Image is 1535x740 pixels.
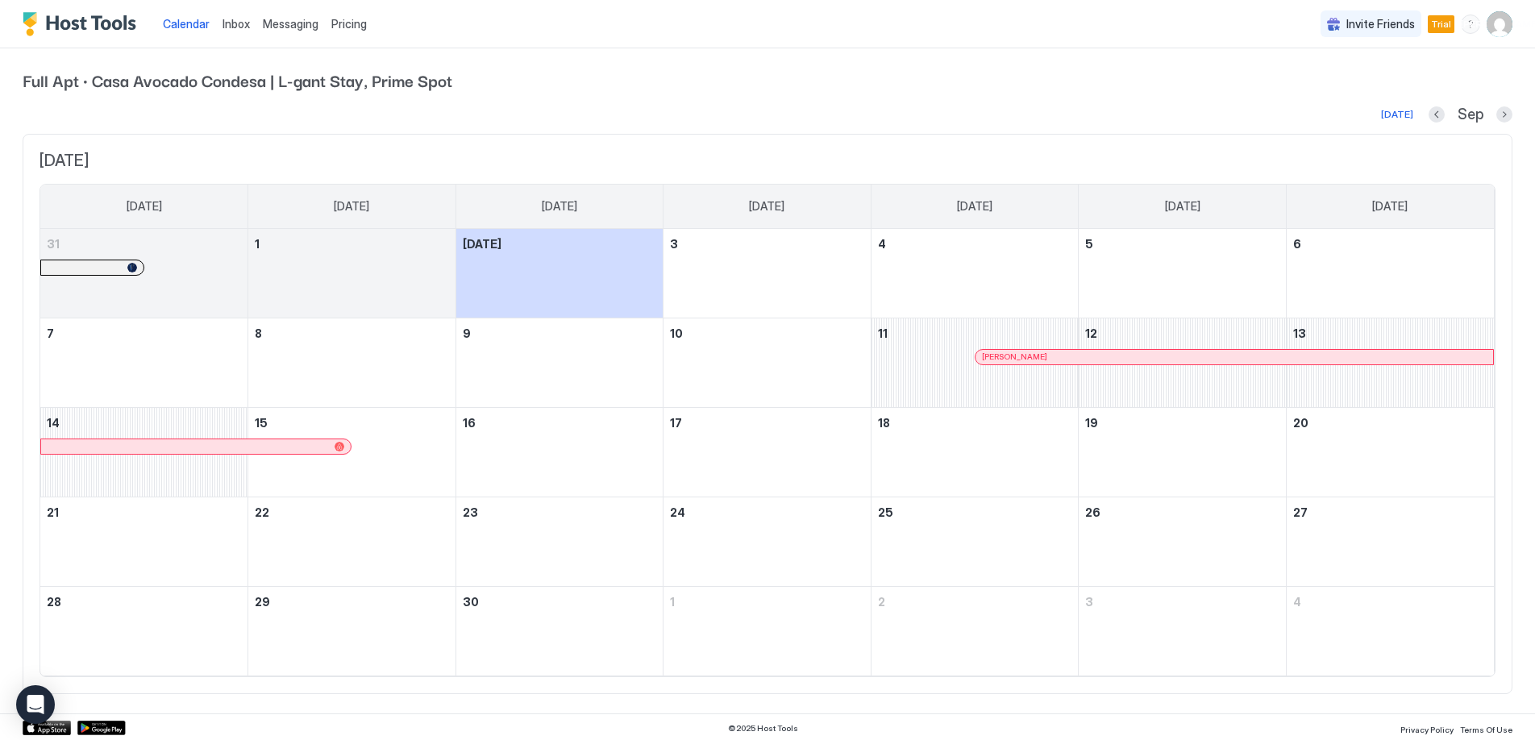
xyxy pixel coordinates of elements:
[1461,15,1480,34] div: menu
[871,587,1079,617] a: October 2, 2025
[263,15,318,32] a: Messaging
[40,318,248,407] td: September 7, 2025
[749,199,784,214] span: [DATE]
[728,723,798,734] span: © 2025 Host Tools
[40,229,248,259] a: August 31, 2025
[255,416,268,430] span: 15
[1079,407,1287,497] td: September 19, 2025
[871,497,1079,527] a: September 25, 2025
[664,586,871,676] td: October 1, 2025
[23,68,1512,92] span: Full Apt · Casa Avocado Condesa | L-gant Stay, Prime Spot
[255,505,269,519] span: 22
[1293,326,1306,340] span: 13
[456,229,664,318] td: September 2, 2025
[871,318,1079,348] a: September 11, 2025
[1079,229,1287,318] td: September 5, 2025
[1165,199,1200,214] span: [DATE]
[1079,229,1286,259] a: September 5, 2025
[1079,586,1287,676] td: October 3, 2025
[23,12,144,36] a: Host Tools Logo
[456,586,664,676] td: September 30, 2025
[941,185,1009,228] a: Thursday
[331,17,367,31] span: Pricing
[463,595,479,609] span: 30
[456,408,664,438] a: September 16, 2025
[248,318,456,407] td: September 8, 2025
[1372,199,1408,214] span: [DATE]
[1149,185,1217,228] a: Friday
[248,407,456,497] td: September 15, 2025
[878,416,890,430] span: 18
[248,229,456,318] td: September 1, 2025
[334,199,369,214] span: [DATE]
[871,586,1079,676] td: October 2, 2025
[871,408,1079,438] a: September 18, 2025
[1431,17,1451,31] span: Trial
[1287,408,1494,438] a: September 20, 2025
[40,318,248,348] a: September 7, 2025
[1460,725,1512,734] span: Terms Of Use
[664,497,871,527] a: September 24, 2025
[664,408,871,438] a: September 17, 2025
[40,407,248,497] td: September 14, 2025
[664,318,871,407] td: September 10, 2025
[77,721,126,735] a: Google Play Store
[733,185,801,228] a: Wednesday
[47,595,61,609] span: 28
[248,318,456,348] a: September 8, 2025
[40,229,248,318] td: August 31, 2025
[456,587,664,617] a: September 30, 2025
[1381,107,1413,122] div: [DATE]
[1079,408,1286,438] a: September 19, 2025
[871,318,1079,407] td: September 11, 2025
[670,237,678,251] span: 3
[163,17,210,31] span: Calendar
[1400,720,1454,737] a: Privacy Policy
[1429,106,1445,123] button: Previous month
[982,351,1487,362] div: [PERSON_NAME]
[248,587,456,617] a: September 29, 2025
[664,318,871,348] a: September 10, 2025
[542,199,577,214] span: [DATE]
[1286,586,1494,676] td: October 4, 2025
[456,497,664,527] a: September 23, 2025
[871,229,1079,318] td: September 4, 2025
[40,151,1495,171] span: [DATE]
[1085,326,1097,340] span: 12
[670,416,682,430] span: 17
[463,505,478,519] span: 23
[47,416,60,430] span: 14
[664,229,871,259] a: September 3, 2025
[670,505,685,519] span: 24
[1496,106,1512,123] button: Next month
[23,721,71,735] div: App Store
[40,408,248,438] a: September 14, 2025
[1079,318,1287,407] td: September 12, 2025
[110,185,178,228] a: Sunday
[1458,106,1483,124] span: Sep
[1346,17,1415,31] span: Invite Friends
[878,595,885,609] span: 2
[1085,237,1093,251] span: 5
[664,497,871,586] td: September 24, 2025
[263,17,318,31] span: Messaging
[1356,185,1424,228] a: Saturday
[982,351,1047,362] span: [PERSON_NAME]
[40,587,248,617] a: September 28, 2025
[871,229,1079,259] a: September 4, 2025
[878,505,893,519] span: 25
[1287,497,1494,527] a: September 27, 2025
[456,318,664,407] td: September 9, 2025
[670,326,683,340] span: 10
[1379,105,1416,124] button: [DATE]
[1286,497,1494,586] td: September 27, 2025
[223,17,250,31] span: Inbox
[1286,318,1494,407] td: September 13, 2025
[1293,416,1308,430] span: 20
[47,237,60,251] span: 31
[1286,407,1494,497] td: September 20, 2025
[255,326,262,340] span: 8
[1293,505,1308,519] span: 27
[1079,318,1286,348] a: September 12, 2025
